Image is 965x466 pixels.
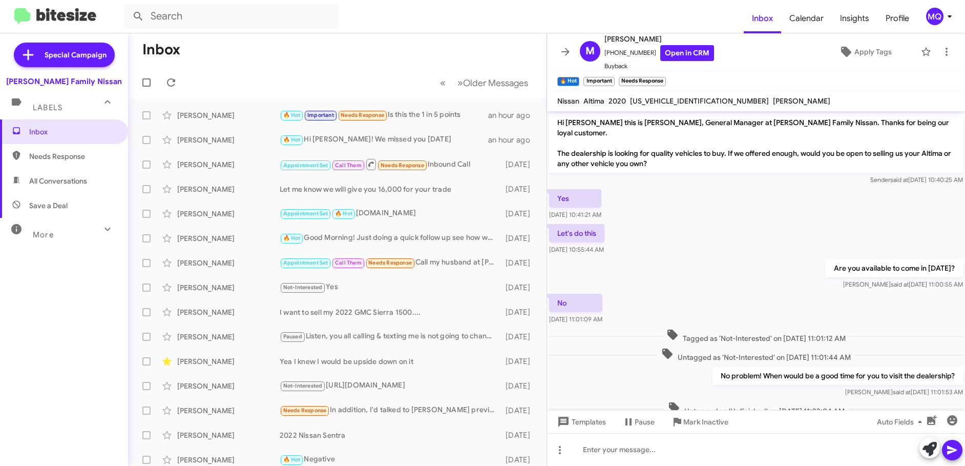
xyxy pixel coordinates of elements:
a: Inbox [744,4,781,33]
nav: Page navigation example [434,72,534,93]
div: Listen, you all calling & texting me is not going to change the facts. I told [PERSON_NAME]'m at ... [280,331,501,342]
button: MQ [917,8,954,25]
div: In addition, I'd talked to [PERSON_NAME] previously. [280,404,501,416]
div: [DATE] [501,381,538,391]
span: [PHONE_NUMBER] [604,45,714,61]
div: I want to sell my 2022 GMC Sierra 1500.... [280,307,501,317]
span: Appointment Set [283,259,328,266]
span: [PERSON_NAME] [DATE] 11:00:55 AM [843,280,963,288]
span: Pause [635,413,655,431]
a: Open in CRM [660,45,714,61]
div: [DATE] [501,159,538,170]
span: 🔥 Hot [283,456,301,463]
div: [PERSON_NAME] [177,307,280,317]
p: No [549,294,602,312]
button: Templates [547,413,614,431]
small: 🔥 Hot [557,77,579,86]
span: Needs Response [29,151,116,161]
span: Appointment Set [283,162,328,169]
button: Next [451,72,534,93]
small: Needs Response [619,77,666,86]
div: [PERSON_NAME] [177,356,280,367]
div: [DOMAIN_NAME] [280,208,501,219]
span: Important [307,112,334,118]
div: Good Morning! Just doing a quick follow up see how we can earn your business? [280,232,501,244]
a: Profile [877,4,917,33]
input: Search [124,4,339,29]
div: [PERSON_NAME] [177,381,280,391]
div: an hour ago [488,135,538,145]
span: M [585,43,595,59]
span: Apply Tags [854,43,892,61]
div: [PERSON_NAME] Family Nissan [6,76,122,87]
p: No problem! When would be a good time for you to visit the dealership? [712,367,963,385]
span: Altima [583,96,604,106]
span: said at [891,280,909,288]
span: 2020 [609,96,626,106]
span: Untagged as 'Not-Interested' on [DATE] 11:01:44 AM [657,348,855,362]
span: [US_VEHICLE_IDENTIFICATION_NUMBER] [630,96,769,106]
p: Hi [PERSON_NAME] this is [PERSON_NAME], General Manager at [PERSON_NAME] Family Nissan. Thanks fo... [549,113,963,173]
div: [PERSON_NAME] [177,184,280,194]
span: Not-Interested [283,382,323,389]
div: Let me know we will give you 16,000 for your trade [280,184,501,194]
span: [DATE] 11:01:09 AM [549,315,602,323]
div: [DATE] [501,233,538,244]
span: Sender [DATE] 10:40:25 AM [870,176,963,184]
span: 🔥 Hot [283,112,301,118]
span: 🔥 Hot [283,235,301,241]
span: Call Them [335,162,362,169]
span: Appointment Set [283,210,328,217]
span: » [457,76,463,89]
div: [DATE] [501,258,538,268]
div: [DATE] [501,430,538,440]
span: Mark Inactive [683,413,728,431]
span: [PERSON_NAME] [DATE] 11:01:53 AM [845,388,963,396]
div: [PERSON_NAME] [177,282,280,293]
span: Auto Fields [877,413,926,431]
p: Yes [549,189,601,208]
h1: Inbox [142,42,180,58]
div: [URL][DOMAIN_NAME] [280,380,501,392]
span: Buyback [604,61,714,71]
span: Templates [555,413,606,431]
span: said at [893,388,911,396]
div: [DATE] [501,307,538,317]
span: Older Messages [463,77,528,89]
span: 🔥 Hot [335,210,352,217]
div: [PERSON_NAME] [177,135,280,145]
div: [DATE] [501,332,538,342]
div: [DATE] [501,406,538,416]
span: More [33,230,54,239]
button: Auto Fields [869,413,934,431]
div: [PERSON_NAME] [177,258,280,268]
div: [PERSON_NAME] [177,430,280,440]
button: Apply Tags [814,43,916,61]
div: [PERSON_NAME] [177,332,280,342]
span: said at [890,176,908,184]
span: 🔥 Hot [283,136,301,143]
a: Insights [832,4,877,33]
span: Needs Response [283,407,327,414]
div: [DATE] [501,184,538,194]
span: [DATE] 10:55:44 AM [549,246,604,253]
span: Call Them [335,259,362,266]
span: Paused [283,333,302,340]
span: Inbox [29,127,116,137]
div: Yea I knew I would be upside down on it [280,356,501,367]
div: [PERSON_NAME] [177,455,280,465]
span: Needs Response [341,112,384,118]
div: [DATE] [501,356,538,367]
span: Not-Interested [283,284,323,291]
span: Special Campaign [45,50,107,60]
button: Pause [614,413,663,431]
a: Special Campaign [14,43,115,67]
span: Untagged as 'Unfinished' on [DATE] 11:02:04 AM [664,401,849,416]
div: Yes [280,281,501,293]
a: Calendar [781,4,832,33]
div: [DATE] [501,455,538,465]
div: [PERSON_NAME] [177,406,280,416]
